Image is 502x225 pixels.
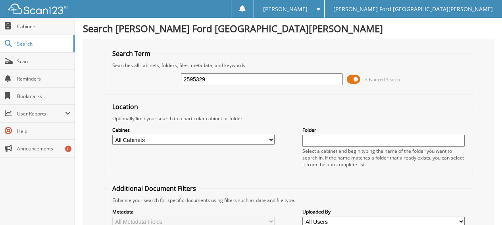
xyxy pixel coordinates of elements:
[108,115,469,122] div: Optionally limit your search to a particular cabinet or folder
[108,62,469,69] div: Searches all cabinets, folders, files, metadata, and keywords
[263,7,308,12] span: [PERSON_NAME]
[333,7,493,12] span: [PERSON_NAME] Ford [GEOGRAPHIC_DATA][PERSON_NAME]
[17,145,71,152] span: Announcements
[302,148,465,168] div: Select a cabinet and begin typing the name of the folder you want to search in. If the name match...
[8,4,67,14] img: scan123-logo-white.svg
[108,197,469,204] div: Enhance your search for specific documents using filters such as date and file type.
[108,49,154,58] legend: Search Term
[17,93,71,100] span: Bookmarks
[302,208,465,215] label: Uploaded By
[17,40,69,47] span: Search
[17,23,71,30] span: Cabinets
[112,127,275,133] label: Cabinet
[108,102,142,111] legend: Location
[302,127,465,133] label: Folder
[365,77,400,83] span: Advanced Search
[65,146,71,152] div: 6
[17,128,71,135] span: Help
[112,208,275,215] label: Metadata
[108,184,200,193] legend: Additional Document Filters
[462,187,502,225] iframe: Chat Widget
[83,22,494,35] h1: Search [PERSON_NAME] Ford [GEOGRAPHIC_DATA][PERSON_NAME]
[17,58,71,65] span: Scan
[17,75,71,82] span: Reminders
[17,110,65,117] span: User Reports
